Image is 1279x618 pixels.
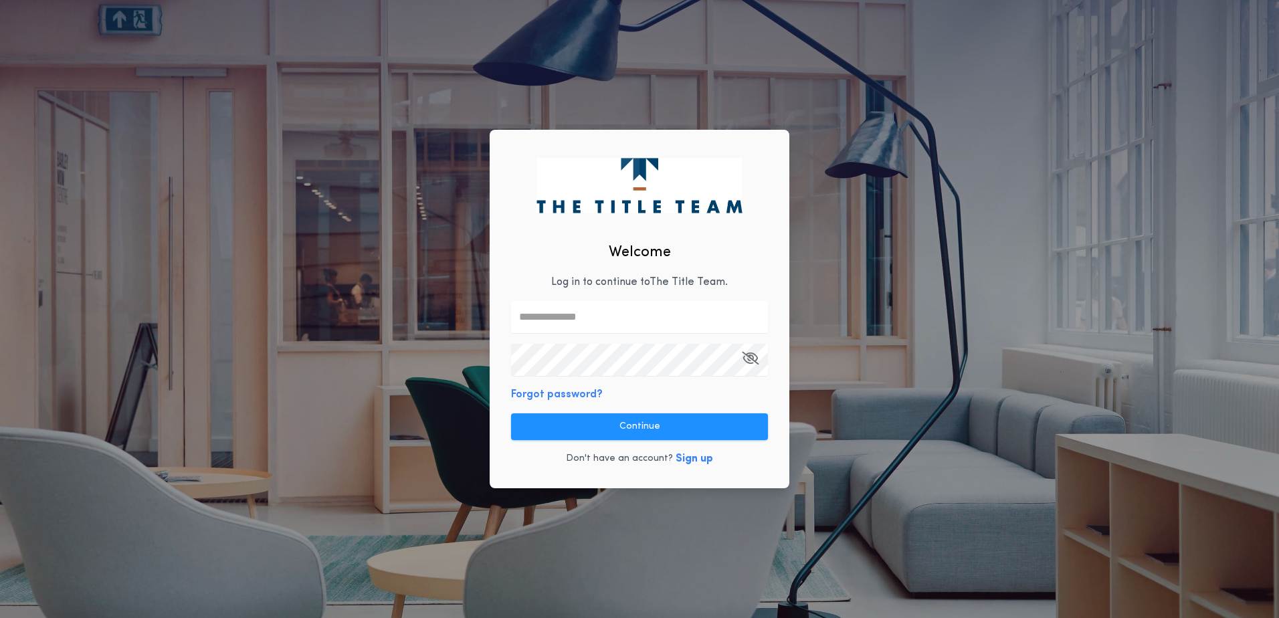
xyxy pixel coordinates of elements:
[536,158,742,213] img: logo
[511,413,768,440] button: Continue
[566,452,673,466] p: Don't have an account?
[551,274,728,290] p: Log in to continue to The Title Team .
[511,387,603,403] button: Forgot password?
[609,241,671,264] h2: Welcome
[676,451,713,467] button: Sign up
